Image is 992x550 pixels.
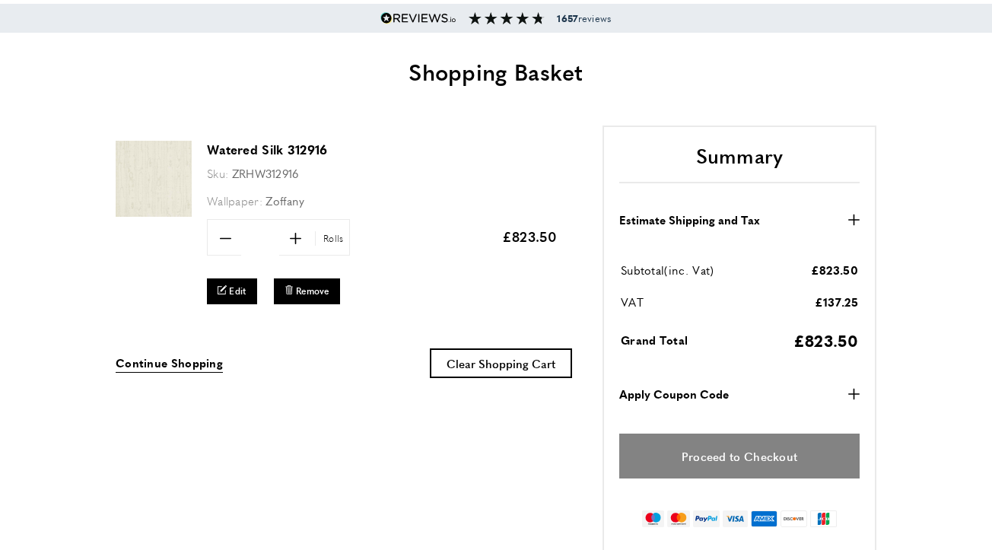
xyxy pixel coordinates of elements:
[751,510,777,527] img: american-express
[430,348,572,378] button: Clear Shopping Cart
[207,141,328,158] a: Watered Silk 312916
[642,510,664,527] img: maestro
[815,294,858,310] span: £137.25
[469,12,545,24] img: Reviews section
[781,510,807,527] img: discover
[557,12,611,24] span: reviews
[667,510,689,527] img: mastercard
[793,329,858,351] span: £823.50
[619,211,860,229] button: Estimate Shipping and Tax
[229,285,246,297] span: Edit
[619,211,760,229] strong: Estimate Shipping and Tax
[409,55,583,87] span: Shopping Basket
[207,192,262,208] span: Wallpaper:
[116,354,223,373] a: Continue Shopping
[693,510,720,527] img: paypal
[619,385,860,403] button: Apply Coupon Code
[619,385,729,403] strong: Apply Coupon Code
[723,510,748,527] img: visa
[664,262,714,278] span: (inc. Vat)
[315,231,348,246] span: Rolls
[619,434,860,478] a: Proceed to Checkout
[380,12,456,24] img: Reviews.io 5 stars
[296,285,329,297] span: Remove
[810,510,837,527] img: jcb
[116,141,192,217] img: Watered Silk 312916
[274,278,340,304] button: Remove Watered Silk 312916
[621,262,664,278] span: Subtotal
[447,355,555,371] span: Clear Shopping Cart
[207,278,257,304] a: Edit Watered Silk 312916
[621,294,644,310] span: VAT
[265,192,304,208] span: Zoffany
[811,262,858,278] span: £823.50
[621,332,688,348] span: Grand Total
[116,354,223,370] span: Continue Shopping
[207,165,228,181] span: Sku:
[116,206,192,219] a: Watered Silk 312916
[502,227,557,246] span: £823.50
[619,142,860,183] h2: Summary
[232,165,299,181] span: ZRHW312916
[557,11,577,25] strong: 1657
